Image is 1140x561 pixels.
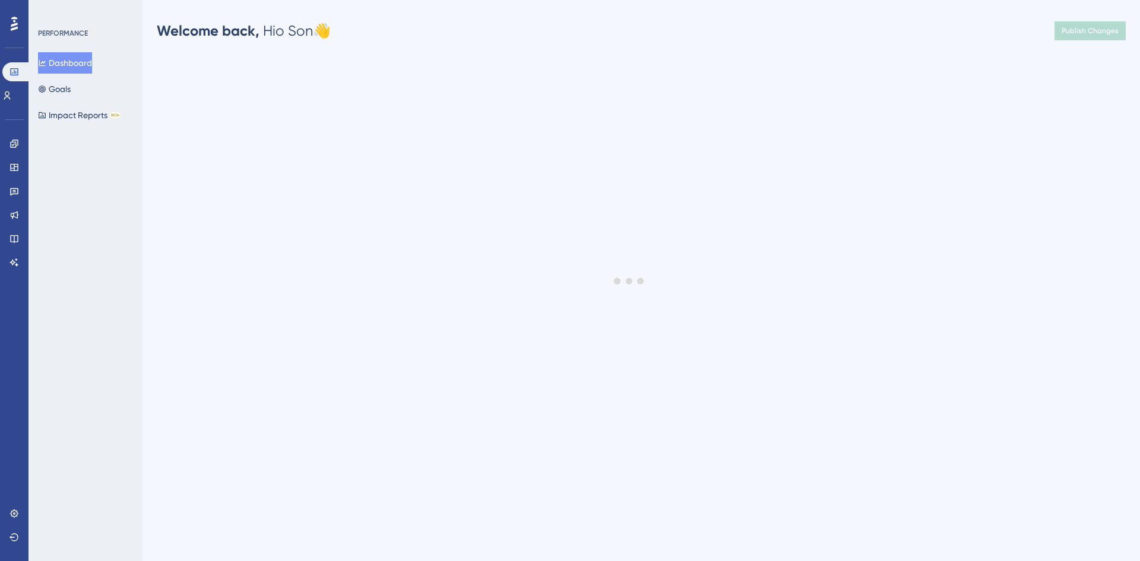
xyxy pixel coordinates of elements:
button: Impact ReportsBETA [38,104,121,126]
button: Dashboard [38,52,92,74]
button: Publish Changes [1054,21,1126,40]
span: Publish Changes [1062,26,1119,36]
button: Goals [38,78,71,100]
div: BETA [110,112,121,118]
div: Hio Son 👋 [157,21,331,40]
div: PERFORMANCE [38,28,88,38]
span: Welcome back, [157,22,259,39]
